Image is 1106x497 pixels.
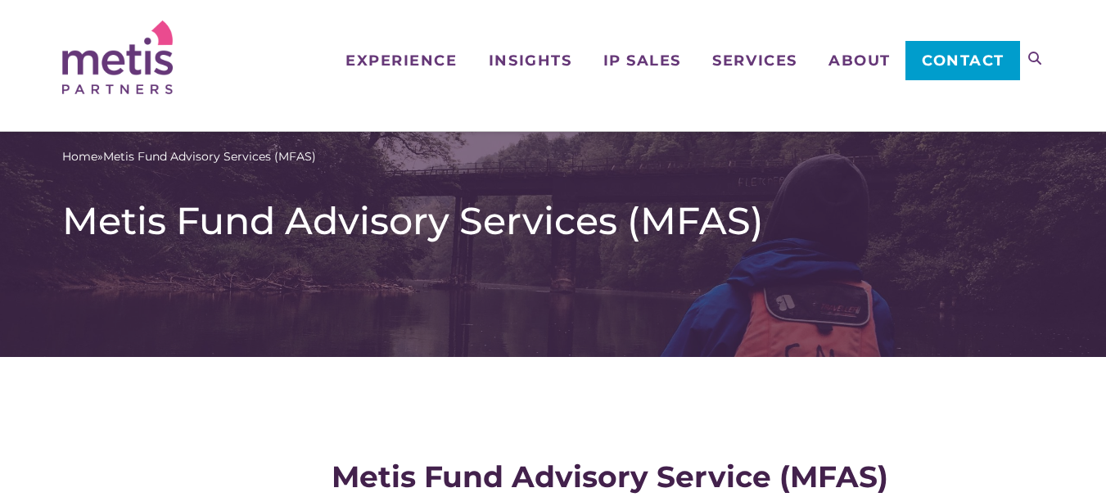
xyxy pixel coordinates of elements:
span: Insights [489,53,571,68]
a: Home [62,148,97,165]
span: IP Sales [603,53,681,68]
span: Metis Fund Advisory Services (MFAS) [103,148,316,165]
span: Services [712,53,797,68]
img: Metis Partners [62,20,173,94]
span: Contact [922,53,1004,68]
span: » [62,148,316,165]
strong: Metis Fund Advisory Service (MFAS) [332,459,888,495]
span: About [828,53,891,68]
span: Experience [345,53,457,68]
h1: Metis Fund Advisory Services (MFAS) [62,198,1045,244]
a: Contact [905,41,1019,80]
